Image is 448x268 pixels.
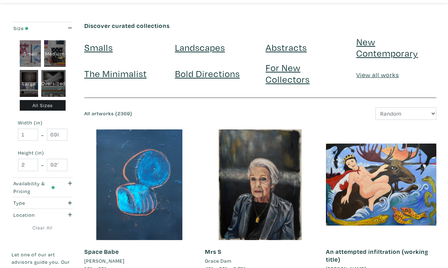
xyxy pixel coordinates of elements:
div: All Sizes [20,100,66,111]
div: Oversized [41,70,66,97]
div: Medium [44,40,66,67]
div: Large [20,70,38,97]
button: Availability & Pricing [12,178,74,197]
a: Clear All [12,224,74,232]
h6: All artworks (2369) [84,111,255,117]
small: Width (in) [18,120,67,125]
div: Availability & Pricing [13,180,55,195]
a: New Contemporary [356,35,418,59]
a: Bold Directions [175,67,240,80]
a: An attempted infiltration (working title) [326,247,428,263]
div: Size [13,24,55,32]
a: Mrs S [205,247,222,256]
li: Grace Dam [205,257,231,265]
a: Smalls [84,41,113,53]
small: Height (in) [18,150,67,155]
button: Type [12,197,74,209]
a: [PERSON_NAME] [84,257,195,265]
button: Location [12,209,74,221]
div: Location [13,211,55,219]
h6: Discover curated collections [84,22,436,30]
a: Space Babe [84,247,119,256]
li: [PERSON_NAME] [84,257,125,265]
button: Size [12,22,74,34]
a: Landscapes [175,41,225,53]
div: Small [20,40,41,67]
a: The Minimalist [84,67,147,80]
span: - [41,160,44,170]
span: - [41,130,44,140]
a: Abstracts [266,41,307,53]
a: For New Collectors [266,61,310,85]
a: Grace Dam [205,257,315,265]
div: Type [13,199,55,207]
a: View all works [356,71,399,79]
